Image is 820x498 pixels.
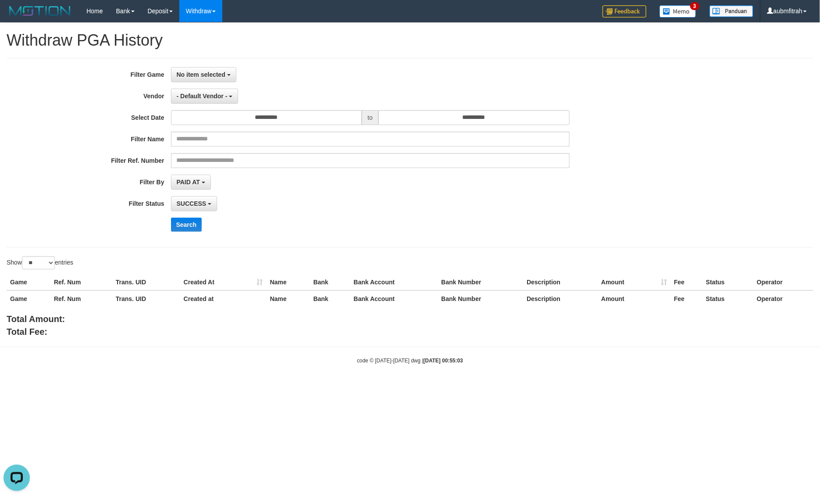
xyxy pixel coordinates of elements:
th: Status [702,290,753,307]
b: Total Amount: [7,314,65,324]
span: - Default Vendor - [177,93,228,100]
th: Operator [753,290,813,307]
strong: [DATE] 00:55:03 [424,358,463,364]
button: Search [171,218,202,232]
span: PAID AT [177,179,200,186]
th: Bank [310,274,350,290]
th: Created At [180,274,267,290]
th: Bank Number [438,274,523,290]
th: Status [702,274,753,290]
th: Name [267,274,310,290]
th: Amount [598,290,670,307]
th: Bank Number [438,290,523,307]
th: Created at [180,290,267,307]
h1: Withdraw PGA History [7,32,813,49]
button: PAID AT [171,175,211,190]
label: Show entries [7,256,73,269]
img: MOTION_logo.png [7,4,73,18]
th: Bank Account [350,274,438,290]
th: Operator [753,274,813,290]
th: Fee [670,290,702,307]
th: Name [267,290,310,307]
th: Description [523,290,598,307]
th: Game [7,274,50,290]
span: to [362,110,378,125]
th: Trans. UID [112,290,180,307]
span: No item selected [177,71,225,78]
span: 3 [690,2,699,10]
span: SUCCESS [177,200,207,207]
button: SUCCESS [171,196,217,211]
th: Ref. Num [50,290,112,307]
img: panduan.png [709,5,753,17]
button: Open LiveChat chat widget [4,4,30,30]
th: Description [523,274,598,290]
th: Trans. UID [112,274,180,290]
th: Fee [670,274,702,290]
button: No item selected [171,67,236,82]
small: code © [DATE]-[DATE] dwg | [357,358,463,364]
select: Showentries [22,256,55,269]
th: Bank [310,290,350,307]
th: Amount [598,274,670,290]
img: Feedback.jpg [603,5,646,18]
th: Bank Account [350,290,438,307]
th: Game [7,290,50,307]
img: Button%20Memo.svg [660,5,696,18]
b: Total Fee: [7,327,47,337]
th: Ref. Num [50,274,112,290]
button: - Default Vendor - [171,89,239,104]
